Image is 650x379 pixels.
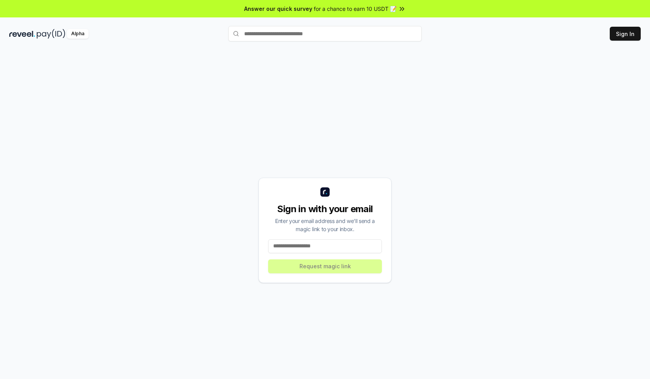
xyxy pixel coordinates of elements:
[244,5,312,13] span: Answer our quick survey
[268,203,382,215] div: Sign in with your email
[37,29,65,39] img: pay_id
[314,5,397,13] span: for a chance to earn 10 USDT 📝
[320,187,330,197] img: logo_small
[9,29,35,39] img: reveel_dark
[268,217,382,233] div: Enter your email address and we’ll send a magic link to your inbox.
[67,29,89,39] div: Alpha
[610,27,641,41] button: Sign In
